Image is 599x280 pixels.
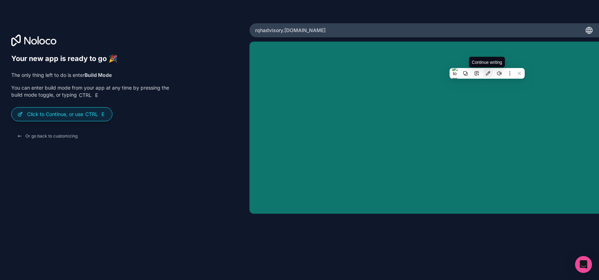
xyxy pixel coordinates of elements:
[78,92,92,98] span: Ctrl
[11,84,169,99] p: You can enter build mode from your app at any time by pressing the build mode toggle, or typing
[11,54,169,63] h6: Your new app is ready to go 🎉
[94,92,99,98] span: E
[249,42,599,214] iframe: App Preview
[85,72,112,78] strong: Build Mode
[575,256,592,273] div: Open Intercom Messenger
[27,111,106,118] p: Click to Continue, or use
[255,27,326,34] span: rqhadvisory .[DOMAIN_NAME]
[11,130,83,142] button: Or go back to customizing
[100,111,106,117] span: E
[11,72,169,79] p: The only thing left to do is enter
[85,111,99,117] span: Ctrl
